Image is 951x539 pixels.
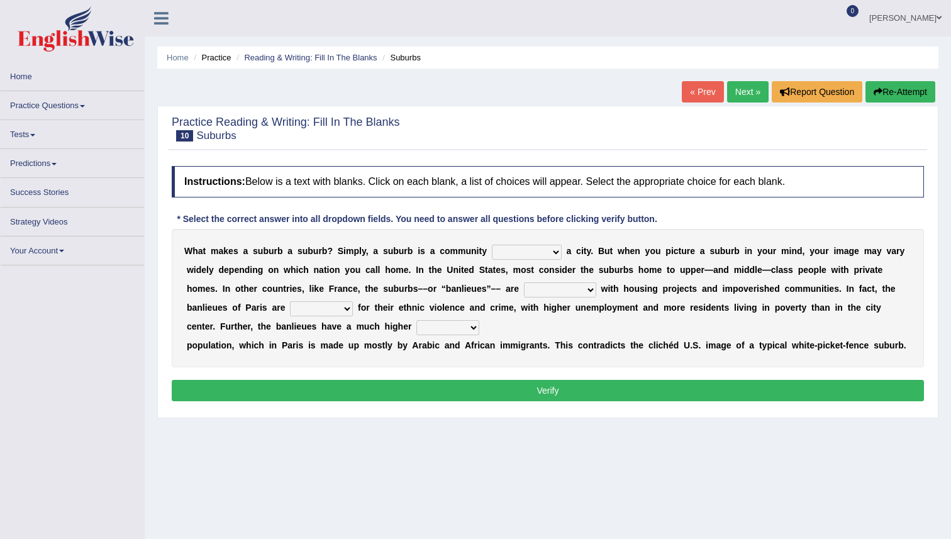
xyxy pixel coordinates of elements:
[362,246,366,256] b: y
[211,246,218,256] b: m
[549,265,555,275] b: n
[253,246,258,256] b: s
[447,265,453,275] b: U
[859,265,862,275] b: r
[649,265,657,275] b: m
[224,265,229,275] b: e
[399,284,404,294] b: u
[615,265,620,275] b: u
[272,284,278,294] b: u
[757,246,762,256] b: y
[797,246,803,256] b: d
[298,246,303,256] b: s
[870,265,875,275] b: a
[314,284,319,294] b: k
[1,149,144,174] a: Predictions
[429,265,432,275] b: t
[506,265,508,275] b: ,
[477,246,479,256] b: i
[479,246,482,256] b: t
[404,265,409,275] b: e
[206,265,209,275] b: l
[877,246,882,256] b: y
[576,246,581,256] b: c
[172,116,400,142] h2: Practice Reading & Writing: Fill In The Blanks
[849,246,855,256] b: g
[655,246,661,256] b: u
[767,246,773,256] b: u
[235,284,241,294] b: o
[479,265,485,275] b: S
[458,246,465,256] b: m
[197,284,205,294] b: m
[209,265,214,275] b: y
[187,284,192,294] b: h
[791,246,797,256] b: n
[700,246,705,256] b: a
[318,246,321,256] b: r
[709,246,715,256] b: s
[1,91,144,116] a: Practice Questions
[744,265,750,275] b: d
[757,265,762,275] b: e
[1,208,144,232] a: Strategy Videos
[391,265,396,275] b: o
[234,265,239,275] b: e
[589,265,594,275] b: e
[572,265,576,275] b: r
[172,166,924,197] h4: Below is a text with blanks. Click on each blank, a list of choices will appear. Select the appro...
[788,265,793,275] b: s
[399,246,404,256] b: u
[252,265,258,275] b: n
[638,265,644,275] b: h
[385,265,391,275] b: h
[701,265,704,275] b: r
[723,265,729,275] b: d
[350,265,355,275] b: o
[734,246,740,256] b: b
[762,246,768,256] b: o
[531,265,534,275] b: t
[292,284,297,294] b: e
[334,284,337,294] b: r
[418,246,420,256] b: i
[715,246,720,256] b: u
[404,246,407,256] b: r
[297,284,302,294] b: s
[327,265,330,275] b: i
[840,265,843,275] b: t
[586,246,591,256] b: y
[205,284,210,294] b: e
[513,265,520,275] b: m
[781,246,789,256] b: m
[671,246,674,256] b: i
[322,246,328,256] b: b
[720,246,726,256] b: b
[843,265,849,275] b: h
[289,284,292,294] b: i
[776,265,779,275] b: l
[680,265,686,275] b: u
[267,284,273,294] b: o
[567,265,572,275] b: e
[496,265,501,275] b: e
[329,284,335,294] b: F
[854,246,859,256] b: e
[727,81,769,103] a: Next »
[239,265,245,275] b: n
[203,246,206,256] b: t
[844,246,849,256] b: a
[836,246,843,256] b: m
[431,265,437,275] b: h
[670,265,676,275] b: o
[229,265,235,275] b: p
[820,246,826,256] b: u
[338,284,343,294] b: a
[838,265,840,275] b: i
[404,284,408,294] b: r
[875,265,878,275] b: t
[488,265,493,275] b: a
[581,265,584,275] b: t
[485,265,488,275] b: t
[864,246,872,256] b: m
